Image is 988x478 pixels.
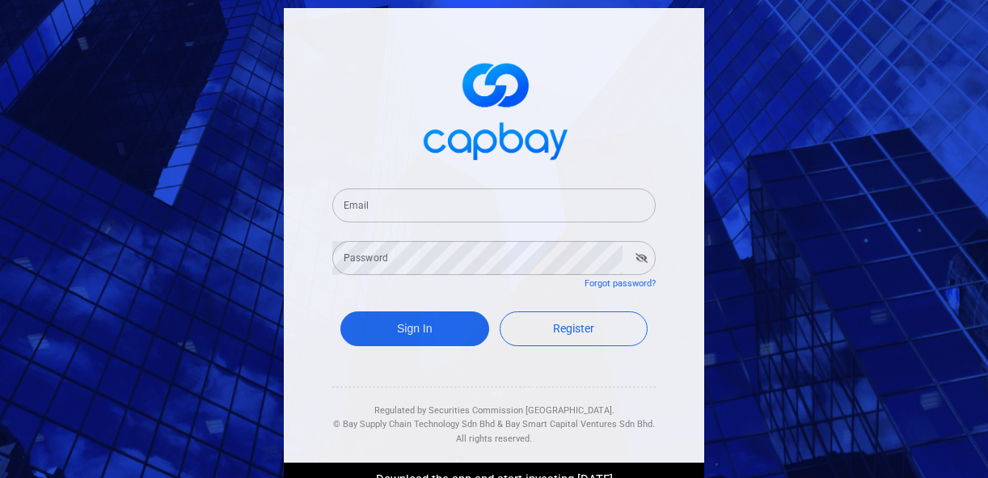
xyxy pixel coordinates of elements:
div: Regulated by Securities Commission [GEOGRAPHIC_DATA]. & All rights reserved. [332,387,656,446]
span: © Bay Supply Chain Technology Sdn Bhd [333,419,495,429]
img: logo [413,49,575,169]
button: Sign In [340,311,489,346]
a: Forgot password? [585,278,656,289]
span: Bay Smart Capital Ventures Sdn Bhd. [505,419,655,429]
span: Register [553,322,594,335]
a: Register [500,311,648,346]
